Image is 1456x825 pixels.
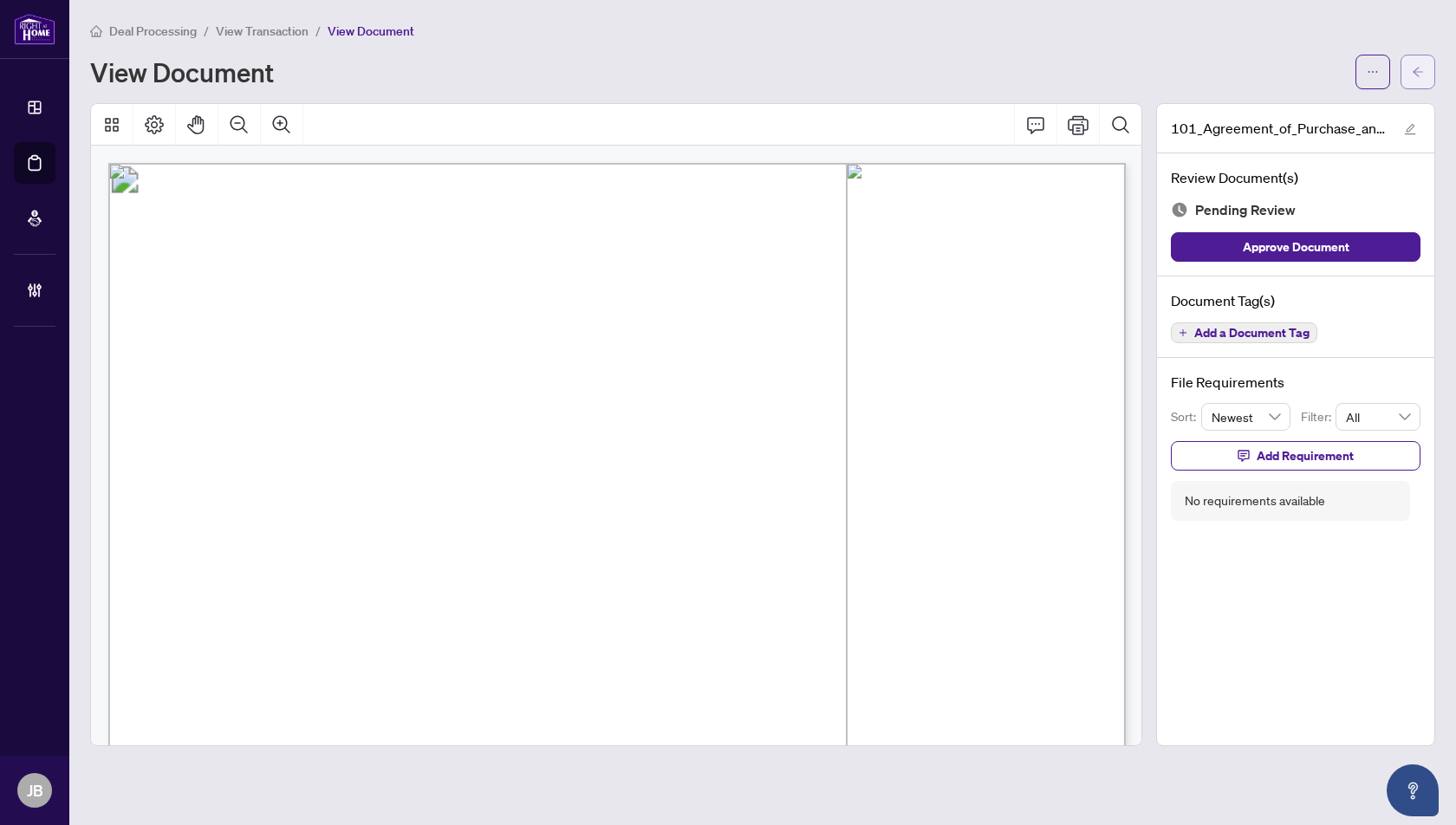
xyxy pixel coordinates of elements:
[1171,167,1420,188] h4: Review Document(s)
[1301,407,1336,426] p: Filter:
[1171,372,1420,393] h4: File Requirements
[1171,290,1420,311] h4: Document Tag(s)
[14,13,55,45] img: logo
[315,21,321,41] li: /
[1171,322,1317,343] button: Add a Document Tag
[1367,66,1379,78] span: ellipsis
[109,23,197,39] span: Deal Processing
[1346,404,1410,430] span: All
[1171,232,1420,262] button: Approve Document
[1171,441,1420,471] button: Add Requirement
[27,778,43,802] span: JB
[1243,233,1349,261] span: Approve Document
[1404,123,1416,135] span: edit
[1185,491,1325,510] div: No requirements available
[1171,407,1201,426] p: Sort:
[1171,118,1388,139] span: 101_Agreement_of_Purchase_and_Sale_Condominium_Resale_-_PropTx-[PERSON_NAME]-1.pdf
[216,23,309,39] span: View Transaction
[1387,764,1439,816] button: Open asap
[328,23,414,39] span: View Document
[204,21,209,41] li: /
[1194,327,1310,339] span: Add a Document Tag
[90,25,102,37] span: home
[1171,201,1188,218] img: Document Status
[1412,66,1424,78] span: arrow-left
[1195,198,1296,222] span: Pending Review
[1179,328,1187,337] span: plus
[1212,404,1281,430] span: Newest
[90,58,274,86] h1: View Document
[1257,442,1354,470] span: Add Requirement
